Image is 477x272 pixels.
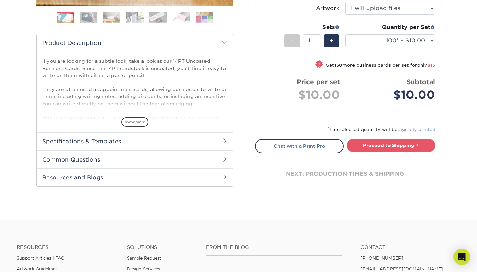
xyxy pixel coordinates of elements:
[57,9,74,27] img: Business Cards 01
[360,244,460,250] a: Contact
[345,23,435,31] div: Quantity per Set
[37,150,233,168] h2: Common Questions
[37,168,233,186] h2: Resources and Blogs
[206,244,342,250] h4: From the Blog
[127,255,161,261] a: Sample Request
[329,36,334,46] span: +
[397,127,435,132] a: digitally printed
[173,12,190,23] img: Business Cards 06
[350,87,435,103] div: $10.00
[121,117,148,127] span: show more
[103,12,120,23] img: Business Cards 03
[80,12,97,23] img: Business Cards 02
[325,62,435,69] small: Get more business cards per set for
[406,78,435,86] strong: Subtotal
[453,249,470,265] div: Open Intercom Messenger
[42,58,228,177] p: If you are looking for a subtle look, take a look at our 14PT Uncoated Business Cards. Since the ...
[318,61,320,68] span: !
[417,62,435,68] span: only
[328,127,435,132] small: The selected quantity will be
[127,266,160,271] a: Design Services
[291,36,294,46] span: -
[360,255,403,261] a: [PHONE_NUMBER]
[360,266,443,271] a: [EMAIL_ADDRESS][DOMAIN_NAME]
[255,153,435,195] div: next: production times & shipping
[427,62,435,68] span: $15
[347,139,435,152] a: Proceed to Shipping
[17,244,117,250] h4: Resources
[37,34,233,52] h2: Product Description
[126,12,144,23] img: Business Cards 04
[37,132,233,150] h2: Specifications & Templates
[196,12,213,23] img: Business Cards 07
[284,23,340,31] div: Sets
[297,78,340,86] strong: Price per set
[260,87,340,103] div: $10.00
[149,12,167,23] img: Business Cards 05
[334,62,342,68] strong: 150
[255,139,344,153] a: Chat with a Print Pro
[127,244,195,250] h4: Solutions
[316,4,340,12] div: Artwork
